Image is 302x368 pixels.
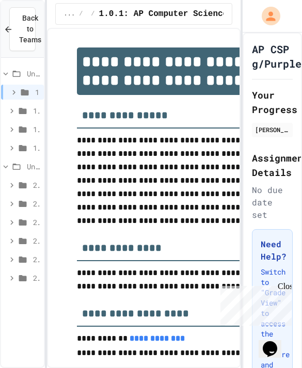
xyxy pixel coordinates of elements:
[33,142,40,153] span: 1.3: The Big Ideas
[35,87,40,98] span: 1.0: Syllabus
[33,217,40,228] span: 2.2: Algorithms - from Pseudocode to Flowcharts
[33,273,40,283] span: 2.5 Unit Summary
[261,238,284,263] h3: Need Help?
[91,10,94,18] span: /
[27,161,40,172] span: Unit 2: Solving Problems in Computer Science
[252,184,293,221] div: No due date set
[27,68,40,79] span: Unit 1: Intro to Computer Science
[33,254,40,265] span: 2.4: Practice with Algorithms
[252,42,301,71] h1: AP CSP g/Purple
[64,10,75,18] span: ...
[33,105,40,116] span: 1.1: Welcome to Computer Science
[4,4,71,66] div: Chat with us now!Close
[33,124,40,135] span: 1.2: Course Overview and the AP Exam
[216,282,292,326] iframe: chat widget
[259,327,292,358] iframe: chat widget
[19,13,41,45] span: Back to Teams
[33,198,40,209] span: 2.1: Learning to Solve Hard Problems
[255,125,290,134] div: [PERSON_NAME]
[33,235,40,246] span: 2.3: Playing Games
[252,151,293,180] h2: Assignment Details
[79,10,83,18] span: /
[33,180,40,190] span: 2.0: Unit Overview
[252,88,293,117] h2: Your Progress
[251,4,283,28] div: My Account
